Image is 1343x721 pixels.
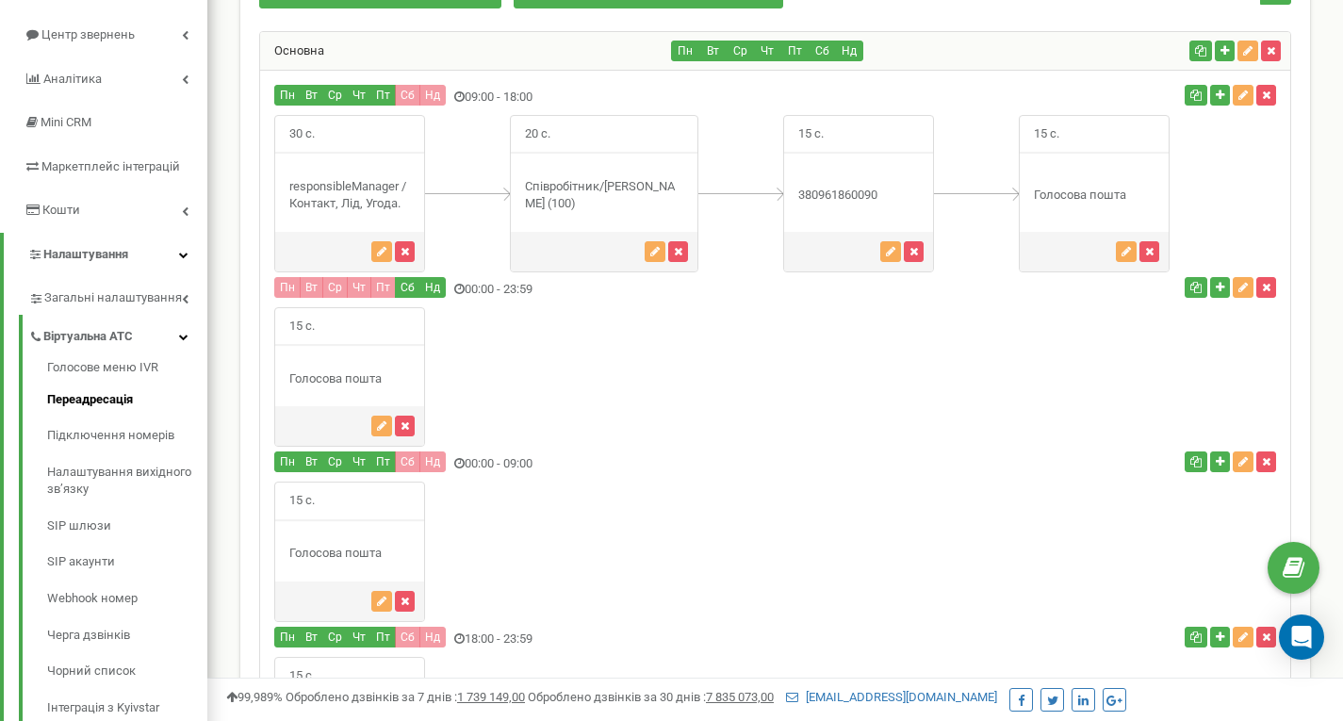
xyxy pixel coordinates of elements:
[43,247,128,261] span: Налаштування
[260,451,947,477] div: 00:00 - 09:00
[275,178,424,213] div: responsibleManager / Контакт, Лід, Угода.
[275,545,424,563] div: Голосова пошта
[275,658,329,695] span: 15 с.
[274,627,301,647] button: Пн
[370,85,396,106] button: Пт
[300,277,323,298] button: Вт
[47,653,207,690] a: Чорний список
[528,690,774,704] span: Оброблено дзвінків за 30 днів :
[47,508,207,545] a: SIP шлюзи
[275,483,329,519] span: 15 с.
[274,277,301,298] button: Пн
[347,277,371,298] button: Чт
[395,85,420,106] button: Сб
[260,43,324,57] a: Основна
[1279,614,1324,660] div: Open Intercom Messenger
[419,627,446,647] button: Нд
[780,41,809,61] button: Пт
[322,85,348,106] button: Ср
[370,451,396,472] button: Пт
[347,451,371,472] button: Чт
[753,41,781,61] button: Чт
[726,41,754,61] button: Ср
[286,690,525,704] span: Оброблено дзвінків за 7 днів :
[322,451,348,472] button: Ср
[275,308,329,345] span: 15 с.
[786,690,997,704] a: [EMAIL_ADDRESS][DOMAIN_NAME]
[4,233,207,277] a: Налаштування
[395,277,420,298] button: Сб
[395,451,420,472] button: Сб
[260,627,947,652] div: 18:00 - 23:59
[370,627,396,647] button: Пт
[47,359,207,382] a: Голосове меню IVR
[457,690,525,704] u: 1 739 149,00
[808,41,836,61] button: Сб
[511,116,565,153] span: 20 с.
[419,277,446,298] button: Нд
[28,315,207,353] a: Віртуальна АТС
[347,627,371,647] button: Чт
[274,85,301,106] button: Пн
[300,627,323,647] button: Вт
[419,85,446,106] button: Нд
[47,581,207,617] a: Webhook номер
[274,451,301,472] button: Пн
[44,289,182,307] span: Загальні налаштування
[41,27,135,41] span: Центр звернень
[300,451,323,472] button: Вт
[706,690,774,704] u: 7 835 073,00
[47,382,207,418] a: Переадресація
[260,277,947,303] div: 00:00 - 23:59
[275,116,329,153] span: 30 с.
[419,451,446,472] button: Нд
[322,627,348,647] button: Ср
[370,277,396,298] button: Пт
[28,276,207,315] a: Загальні налаштування
[1020,116,1073,153] span: 15 с.
[1020,187,1169,205] div: Голосова пошта
[47,418,207,454] a: Підключення номерів
[41,159,180,173] span: Маркетплейс інтеграцій
[322,277,348,298] button: Ср
[395,627,420,647] button: Сб
[784,187,933,205] div: 380961860090
[41,115,91,129] span: Mini CRM
[260,85,947,110] div: 09:00 - 18:00
[47,617,207,654] a: Черга дзвінків
[784,116,838,153] span: 15 с.
[511,178,697,213] div: Співробітник/[PERSON_NAME] (100)
[43,72,102,86] span: Аналiтика
[698,41,727,61] button: Вт
[47,454,207,508] a: Налаштування вихідного зв’язку
[347,85,371,106] button: Чт
[42,203,80,217] span: Кошти
[43,328,133,346] span: Віртуальна АТС
[671,41,699,61] button: Пн
[226,690,283,704] span: 99,989%
[835,41,863,61] button: Нд
[300,85,323,106] button: Вт
[275,370,424,388] div: Голосова пошта
[47,544,207,581] a: SIP акаунти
